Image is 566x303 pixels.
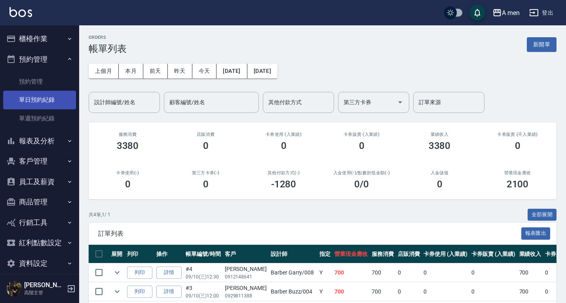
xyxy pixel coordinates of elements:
h2: 入金儲值 [410,170,469,175]
h3: 0 [515,140,520,151]
a: 詳情 [156,286,182,298]
h3: 0 [203,140,209,151]
th: 業績收入 [517,245,543,263]
h2: 卡券販賣 (入業績) [332,132,391,137]
button: A men [489,5,523,21]
a: 單日預約紀錄 [3,91,76,109]
td: 700 [370,263,396,282]
td: Y [317,263,332,282]
h2: 卡券販賣 (不入業績) [488,132,547,137]
h3: 0 [125,179,131,190]
button: 員工及薪資 [3,172,76,192]
td: 0 [396,282,422,301]
button: 櫃檯作業 [3,29,76,49]
button: 本月 [119,64,143,78]
th: 客戶 [223,245,269,263]
div: [PERSON_NAME] [225,284,267,292]
p: 09/10 (三) 12:30 [186,273,221,280]
button: 行銷工具 [3,212,76,233]
button: expand row [111,267,123,278]
td: 700 [517,282,543,301]
th: 卡券使用 (入業績) [422,245,469,263]
th: 營業現金應收 [332,245,370,263]
p: 0929811388 [225,292,267,299]
button: 資料設定 [3,253,76,274]
button: 上個月 [89,64,119,78]
h3: 0 [359,140,365,151]
td: 0 [422,282,469,301]
td: 700 [332,282,370,301]
h3: 0 [437,179,443,190]
button: 今天 [192,64,217,78]
h3: 帳單列表 [89,43,127,54]
p: 0912148641 [225,273,267,280]
td: 0 [422,263,469,282]
span: 訂單列表 [98,230,521,238]
button: 列印 [127,286,152,298]
a: 新開單 [527,40,557,48]
a: 預約管理 [3,72,76,91]
th: 列印 [125,245,154,263]
h3: 3380 [429,140,451,151]
th: 卡券販賣 (入業績) [469,245,517,263]
th: 操作 [154,245,184,263]
h3: 2100 [507,179,529,190]
h3: 服務消費 [98,132,157,137]
h2: 業績收入 [410,132,469,137]
th: 店販消費 [396,245,422,263]
h2: 其他付款方式(-) [254,170,313,175]
td: #3 [184,282,223,301]
button: save [469,5,485,21]
button: 紅利點數設定 [3,232,76,253]
th: 展開 [109,245,125,263]
h3: -1280 [271,179,296,190]
p: 共 4 筆, 1 / 1 [89,211,110,218]
h3: 3380 [117,140,139,151]
td: 0 [469,282,517,301]
img: Logo [9,7,32,17]
td: #4 [184,263,223,282]
h2: 入金使用(-) /點數折抵金額(-) [332,170,391,175]
button: 新開單 [527,37,557,52]
button: expand row [111,286,123,297]
button: 昨天 [168,64,192,78]
a: 單週預約紀錄 [3,109,76,128]
th: 設計師 [269,245,317,263]
button: 列印 [127,267,152,279]
h3: 0 /0 [354,179,369,190]
button: 前天 [143,64,168,78]
a: 詳情 [156,267,182,279]
button: 預約管理 [3,49,76,70]
button: 報表匯出 [521,227,551,240]
td: 0 [469,263,517,282]
td: Barber Garry /008 [269,263,317,282]
h2: 卡券使用 (入業績) [254,132,313,137]
p: 09/10 (三) 12:00 [186,292,221,299]
img: Person [6,281,22,297]
td: Y [317,282,332,301]
button: [DATE] [247,64,277,78]
button: 登出 [526,6,557,20]
button: 客戶管理 [3,151,76,172]
button: 報表及分析 [3,131,76,151]
th: 指定 [317,245,332,263]
h2: 店販消費 [176,132,235,137]
th: 服務消費 [370,245,396,263]
h2: 第三方卡券(-) [176,170,235,175]
button: [DATE] [217,64,247,78]
div: A men [502,8,520,18]
h3: 0 [281,140,287,151]
p: 高階主管 [24,289,65,296]
td: 700 [370,282,396,301]
td: 700 [517,263,543,282]
h5: [PERSON_NAME] [24,281,65,289]
td: Barber Buzz /004 [269,282,317,301]
h3: 0 [203,179,209,190]
div: [PERSON_NAME] [225,265,267,273]
th: 帳單編號/時間 [184,245,223,263]
button: 全部展開 [528,209,557,221]
button: Open [394,96,406,109]
button: 商品管理 [3,192,76,212]
h2: 營業現金應收 [488,170,547,175]
a: 報表匯出 [521,229,551,237]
